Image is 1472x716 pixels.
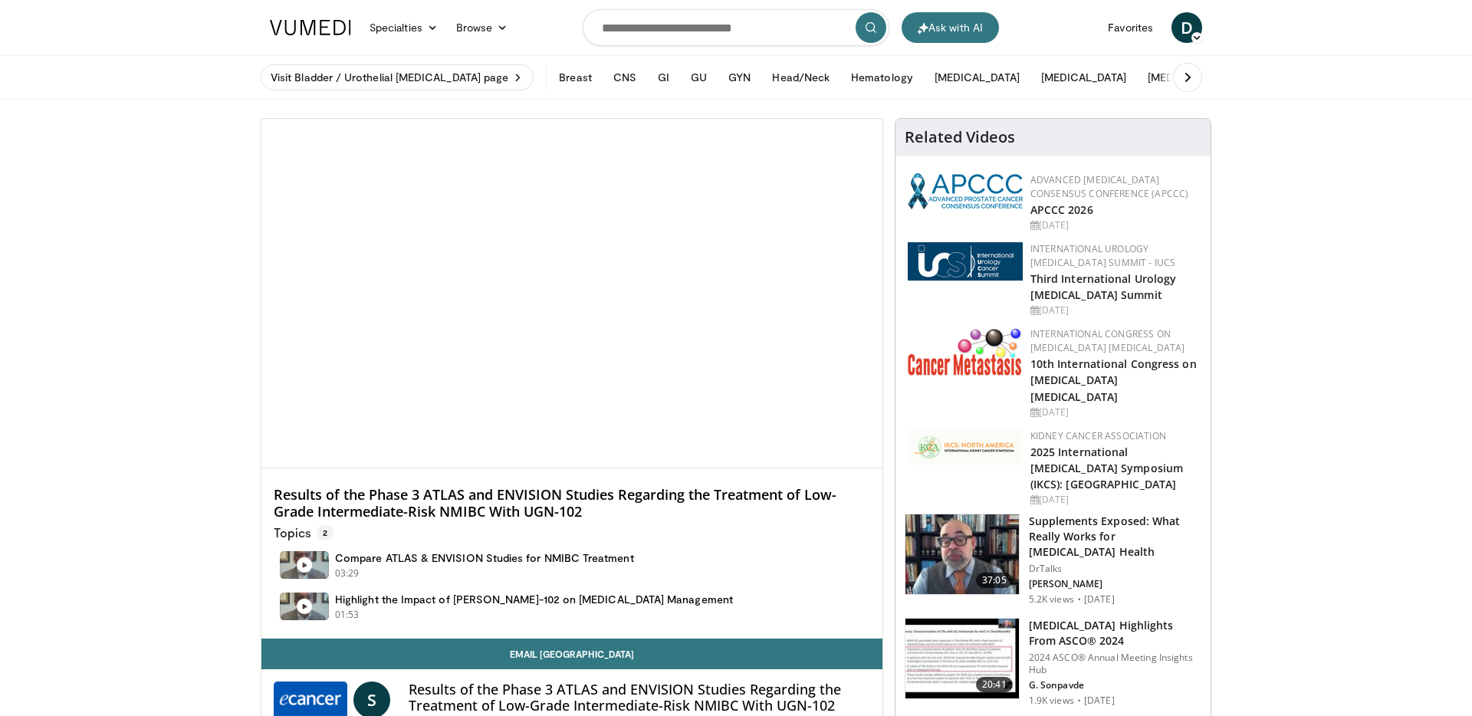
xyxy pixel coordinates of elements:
a: International Urology [MEDICAL_DATA] Summit - IUCS [1030,242,1176,269]
button: [MEDICAL_DATA] [1032,62,1135,93]
img: 62fb9566-9173-4071-bcb6-e47c745411c0.png.150x105_q85_autocrop_double_scale_upscale_version-0.2.png [908,242,1023,281]
span: 20:41 [976,677,1013,692]
span: 2 [317,525,333,540]
input: Search topics, interventions [583,9,889,46]
a: 20:41 [MEDICAL_DATA] Highlights From ASCO® 2024 2024 ASCO® Annual Meeting Insights Hub G. Sonpavd... [905,618,1201,707]
p: G. Sonpavde [1029,679,1201,691]
a: Third International Urology [MEDICAL_DATA] Summit [1030,271,1177,302]
img: 92ba7c40-df22-45a2-8e3f-1ca017a3d5ba.png.150x105_q85_autocrop_double_scale_upscale_version-0.2.png [908,173,1023,209]
a: Visit Bladder / Urothelial [MEDICAL_DATA] page [261,64,534,90]
p: 01:53 [335,608,360,622]
span: 37:05 [976,573,1013,588]
a: 2025 International [MEDICAL_DATA] Symposium (IKCS): [GEOGRAPHIC_DATA] [1030,445,1183,491]
button: GI [649,62,678,93]
button: Breast [550,62,600,93]
a: D [1171,12,1202,43]
a: Kidney Cancer Association [1030,429,1166,442]
p: [DATE] [1084,593,1115,606]
div: · [1077,593,1081,606]
button: [MEDICAL_DATA] [1138,62,1242,93]
h4: Highlight the Impact of [PERSON_NAME]-102 on [MEDICAL_DATA] Management [335,593,733,606]
p: Topics [274,525,333,540]
img: e3cd9f3f-a679-4a07-b673-ec62fd4750a1.150x105_q85_crop-smart_upscale.jpg [905,619,1019,698]
button: Hematology [842,62,922,93]
a: Advanced [MEDICAL_DATA] Consensus Conference (APCCC) [1030,173,1189,200]
p: 1.9K views [1029,695,1074,707]
p: DrTalks [1029,563,1201,575]
p: [PERSON_NAME] [1029,578,1201,590]
a: Browse [447,12,517,43]
button: CNS [604,62,646,93]
div: [DATE] [1030,304,1198,317]
img: 649d3fc0-5ee3-4147-b1a3-955a692e9799.150x105_q85_crop-smart_upscale.jpg [905,514,1019,594]
a: APCCC 2026 [1030,202,1093,217]
div: · [1077,695,1081,707]
button: [MEDICAL_DATA] [925,62,1029,93]
a: Email [GEOGRAPHIC_DATA] [261,639,882,669]
a: 37:05 Supplements Exposed: What Really Works for [MEDICAL_DATA] Health DrTalks [PERSON_NAME] 5.2K... [905,514,1201,606]
h3: [MEDICAL_DATA] Highlights From ASCO® 2024 [1029,618,1201,649]
img: 6ff8bc22-9509-4454-a4f8-ac79dd3b8976.png.150x105_q85_autocrop_double_scale_upscale_version-0.2.png [908,327,1023,376]
p: 5.2K views [1029,593,1074,606]
img: VuMedi Logo [270,20,351,35]
h4: Results of the Phase 3 ATLAS and ENVISION Studies Regarding the Treatment of Low-Grade Intermedia... [409,682,870,714]
button: Head/Neck [763,62,839,93]
a: Favorites [1099,12,1162,43]
p: [DATE] [1084,695,1115,707]
button: Ask with AI [902,12,999,43]
div: [DATE] [1030,218,1198,232]
button: GU [682,62,716,93]
div: [DATE] [1030,406,1198,419]
h4: Related Videos [905,128,1015,146]
h4: Compare ATLAS & ENVISION Studies for NMIBC Treatment [335,551,634,565]
a: Specialties [360,12,447,43]
div: [DATE] [1030,493,1198,507]
p: 2024 ASCO® Annual Meeting Insights Hub [1029,652,1201,676]
a: International Congress on [MEDICAL_DATA] [MEDICAL_DATA] [1030,327,1185,354]
button: GYN [719,62,760,93]
video-js: Video Player [261,119,882,468]
a: 10th International Congress on [MEDICAL_DATA] [MEDICAL_DATA] [1030,356,1197,403]
p: 03:29 [335,567,360,580]
h3: Supplements Exposed: What Really Works for [MEDICAL_DATA] Health [1029,514,1201,560]
img: fca7e709-d275-4aeb-92d8-8ddafe93f2a6.png.150x105_q85_autocrop_double_scale_upscale_version-0.2.png [908,429,1023,465]
h4: Results of the Phase 3 ATLAS and ENVISION Studies Regarding the Treatment of Low-Grade Intermedia... [274,487,870,520]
